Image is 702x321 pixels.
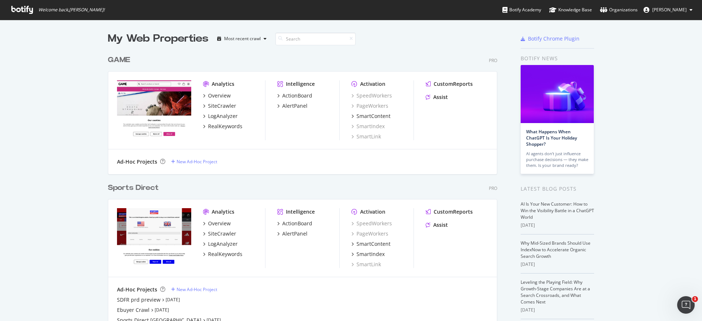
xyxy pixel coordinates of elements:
a: LogAnalyzer [203,112,238,120]
a: RealKeywords [203,123,242,130]
div: [DATE] [521,261,594,268]
div: SmartContent [356,112,390,120]
a: PageWorkers [351,102,388,110]
a: CustomReports [426,80,473,88]
a: Assist [426,93,448,101]
div: SiteCrawler [208,230,236,237]
a: AlertPanel [277,230,307,237]
a: Ebuyer Crawl [117,306,150,314]
div: CustomReports [434,80,473,88]
a: SiteCrawler [203,230,236,237]
div: LogAnalyzer [208,112,238,120]
div: Assist [433,221,448,229]
div: Intelligence [286,80,315,88]
a: New Ad-Hoc Project [171,286,217,293]
img: sportsdirect.com [117,208,191,267]
span: 1 [692,296,698,302]
a: SmartLink [351,133,381,140]
div: AlertPanel [282,230,307,237]
a: SDFR prd preview [117,296,161,303]
a: AlertPanel [277,102,307,110]
a: RealKeywords [203,251,242,258]
a: SmartLink [351,261,381,268]
div: Pro [489,185,497,191]
div: CustomReports [434,208,473,215]
div: AI agents don’t just influence purchase decisions — they make them. Is your brand ready? [526,151,588,168]
a: SmartContent [351,112,390,120]
a: Leveling the Playing Field: Why Growth-Stage Companies Are at a Search Crossroads, and What Comes... [521,279,590,305]
button: [PERSON_NAME] [638,4,698,16]
iframe: Intercom live chat [677,296,695,314]
div: RealKeywords [208,123,242,130]
a: SpeedWorkers [351,92,392,99]
a: ActionBoard [277,92,312,99]
a: Sports Direct [108,183,162,193]
div: Organizations [600,6,638,14]
div: Knowledge Base [549,6,592,14]
div: SmartContent [356,240,390,248]
div: My Web Properties [108,31,208,46]
div: AlertPanel [282,102,307,110]
div: GAME [108,55,130,65]
a: PageWorkers [351,230,388,237]
a: GAME [108,55,133,65]
div: RealKeywords [208,251,242,258]
img: What Happens When ChatGPT Is Your Holiday Shopper? [521,65,594,123]
div: Most recent crawl [224,37,261,41]
div: ActionBoard [282,220,312,227]
div: [DATE] [521,222,594,229]
a: SiteCrawler [203,102,236,110]
a: SmartIndex [351,123,385,130]
a: ActionBoard [277,220,312,227]
div: Overview [208,92,231,99]
a: SmartContent [351,240,390,248]
div: SmartIndex [356,251,385,258]
div: Activation [360,208,385,215]
a: SmartIndex [351,251,385,258]
div: Latest Blog Posts [521,185,594,193]
a: SpeedWorkers [351,220,392,227]
div: LogAnalyzer [208,240,238,248]
button: Most recent crawl [214,33,269,45]
div: Botify Chrome Plugin [528,35,580,42]
a: CustomReports [426,208,473,215]
div: [DATE] [521,307,594,313]
div: ActionBoard [282,92,312,99]
span: Christopher Walker [652,7,687,13]
img: game.co.uk [117,80,191,140]
div: Ad-Hoc Projects [117,158,157,165]
div: Pro [489,57,497,64]
a: Overview [203,220,231,227]
a: AI Is Your New Customer: How to Win the Visibility Battle in a ChatGPT World [521,201,594,220]
a: LogAnalyzer [203,240,238,248]
div: Ad-Hoc Projects [117,286,157,293]
div: New Ad-Hoc Project [177,286,217,293]
a: Assist [426,221,448,229]
a: Why Mid-Sized Brands Should Use IndexNow to Accelerate Organic Search Growth [521,240,590,259]
a: Botify Chrome Plugin [521,35,580,42]
div: Analytics [212,80,234,88]
span: Welcome back, [PERSON_NAME] ! [38,7,105,13]
a: [DATE] [166,297,180,303]
input: Search [275,33,356,45]
div: Overview [208,220,231,227]
div: Analytics [212,208,234,215]
a: [DATE] [155,307,169,313]
div: Botify Academy [502,6,541,14]
div: SiteCrawler [208,102,236,110]
div: Sports Direct [108,183,159,193]
div: New Ad-Hoc Project [177,158,217,165]
div: Intelligence [286,208,315,215]
a: New Ad-Hoc Project [171,158,217,165]
div: Assist [433,93,448,101]
a: Overview [203,92,231,99]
